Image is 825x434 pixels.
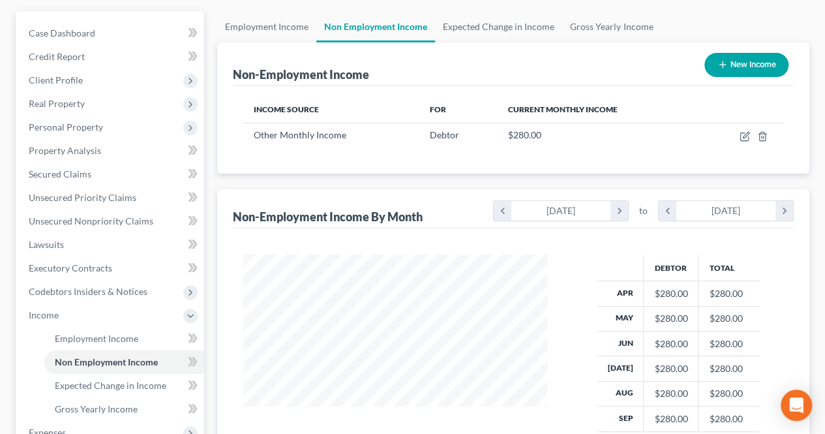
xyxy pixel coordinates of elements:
th: Jun [597,331,644,356]
span: Codebtors Insiders & Notices [29,286,147,297]
td: $280.00 [698,356,760,381]
a: Secured Claims [18,163,204,186]
a: Credit Report [18,45,204,69]
td: $280.00 [698,381,760,406]
a: Employment Income [217,11,316,42]
a: Unsecured Priority Claims [18,186,204,209]
span: Real Property [29,98,85,109]
div: $280.00 [654,337,687,350]
button: New Income [704,53,788,77]
a: Non Employment Income [316,11,435,42]
a: Case Dashboard [18,22,204,45]
div: $280.00 [654,312,687,325]
td: $280.00 [698,407,760,431]
span: Unsecured Priority Claims [29,192,136,203]
div: Non-Employment Income By Month [233,209,423,225]
span: Non Employment Income [55,356,158,367]
a: Expected Change in Income [435,11,562,42]
td: $280.00 [698,306,760,331]
span: Income [29,309,59,320]
a: Gross Yearly Income [44,397,204,421]
span: Personal Property [29,121,103,132]
span: Property Analysis [29,145,101,156]
div: $280.00 [654,387,687,400]
th: Apr [597,281,644,306]
span: Other Monthly Income [254,129,346,140]
th: Debtor [644,255,698,281]
span: Gross Yearly Income [55,403,138,414]
span: Secured Claims [29,168,91,179]
div: $280.00 [654,412,687,426]
span: $280.00 [507,129,541,140]
a: Expected Change in Income [44,374,204,397]
div: [DATE] [511,201,611,221]
a: Gross Yearly Income [562,11,661,42]
span: Unsecured Nonpriority Claims [29,215,153,226]
a: Property Analysis [18,139,204,163]
span: Case Dashboard [29,27,95,39]
div: Open Intercom Messenger [781,390,812,421]
th: Total [698,255,760,281]
th: [DATE] [597,356,644,381]
span: Executory Contracts [29,262,112,273]
i: chevron_left [494,201,511,221]
th: Aug [597,381,644,406]
span: Expected Change in Income [55,380,166,391]
span: Client Profile [29,74,83,85]
i: chevron_left [659,201,676,221]
a: Non Employment Income [44,350,204,374]
div: [DATE] [676,201,776,221]
div: $280.00 [654,287,687,300]
i: chevron_right [610,201,628,221]
span: Debtor [430,129,459,140]
td: $280.00 [698,331,760,356]
i: chevron_right [775,201,793,221]
a: Unsecured Nonpriority Claims [18,209,204,233]
td: $280.00 [698,281,760,306]
a: Employment Income [44,327,204,350]
a: Lawsuits [18,233,204,256]
span: Employment Income [55,333,138,344]
a: Executory Contracts [18,256,204,280]
span: to [639,204,648,217]
th: May [597,306,644,331]
div: $280.00 [654,362,687,375]
span: Lawsuits [29,239,64,250]
span: Current Monthly Income [507,104,617,114]
span: For [430,104,446,114]
th: Sep [597,407,644,431]
div: Non-Employment Income [233,67,369,82]
span: Income Source [254,104,319,114]
span: Credit Report [29,51,85,62]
